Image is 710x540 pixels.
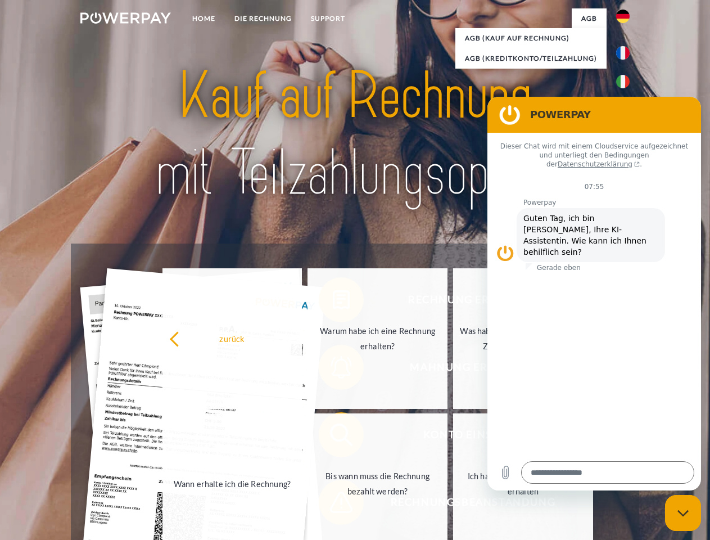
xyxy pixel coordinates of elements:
[455,48,607,69] a: AGB (Kreditkonto/Teilzahlung)
[183,8,225,29] a: Home
[487,97,701,490] iframe: Messaging-Fenster
[455,28,607,48] a: AGB (Kauf auf Rechnung)
[314,469,441,499] div: Bis wann muss die Rechnung bezahlt werden?
[453,268,593,409] a: Was habe ich noch offen, ist meine Zahlung eingegangen?
[616,75,630,88] img: it
[460,323,586,354] div: Was habe ich noch offen, ist meine Zahlung eingegangen?
[572,8,607,29] a: agb
[616,10,630,23] img: de
[665,495,701,531] iframe: Schaltfläche zum Öffnen des Messaging-Fensters; Konversation läuft
[80,12,171,24] img: logo-powerpay-white.svg
[460,469,586,499] div: Ich habe nur eine Teillieferung erhalten
[107,54,603,215] img: title-powerpay_de.svg
[616,46,630,60] img: fr
[301,8,355,29] a: SUPPORT
[169,476,296,491] div: Wann erhalte ich die Rechnung?
[314,323,441,354] div: Warum habe ich eine Rechnung erhalten?
[225,8,301,29] a: DIE RECHNUNG
[169,331,296,346] div: zurück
